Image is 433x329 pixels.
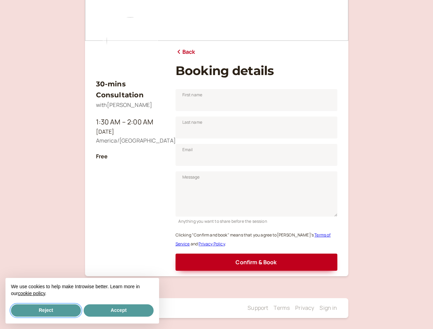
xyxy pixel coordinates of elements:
span: Last name [182,119,202,126]
div: America/[GEOGRAPHIC_DATA] [96,136,165,145]
button: Reject [11,304,81,317]
input: Last name [176,117,337,138]
div: 1:30 AM – 2:00 AM [96,117,165,127]
a: Back [176,48,195,57]
a: Support [248,304,268,312]
h1: Booking details [176,63,337,78]
a: Terms of Service [176,232,331,247]
input: Email [176,144,337,166]
span: Email [182,146,193,153]
textarea: Message [176,171,337,217]
b: Free [96,153,108,160]
div: We use cookies to help make Introwise better. Learn more in our . [5,278,159,303]
a: Privacy Policy [199,241,225,247]
input: First name [176,89,337,111]
a: Sign in [320,304,337,312]
span: with [PERSON_NAME] [96,101,153,109]
a: cookie policy [18,291,45,296]
button: Confirm & Book [176,254,337,271]
h3: 30-mins Consultation [96,78,165,101]
span: First name [182,92,203,98]
span: Message [182,174,200,181]
span: Confirm & Book [236,258,277,266]
a: Privacy [295,304,314,312]
div: [DATE] [96,127,165,136]
a: Terms [274,304,290,312]
button: Accept [84,304,154,317]
small: Clicking "Confirm and book" means that you agree to [PERSON_NAME] ' s and . [176,232,331,247]
div: Anything you want to share before the session [176,217,337,224]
